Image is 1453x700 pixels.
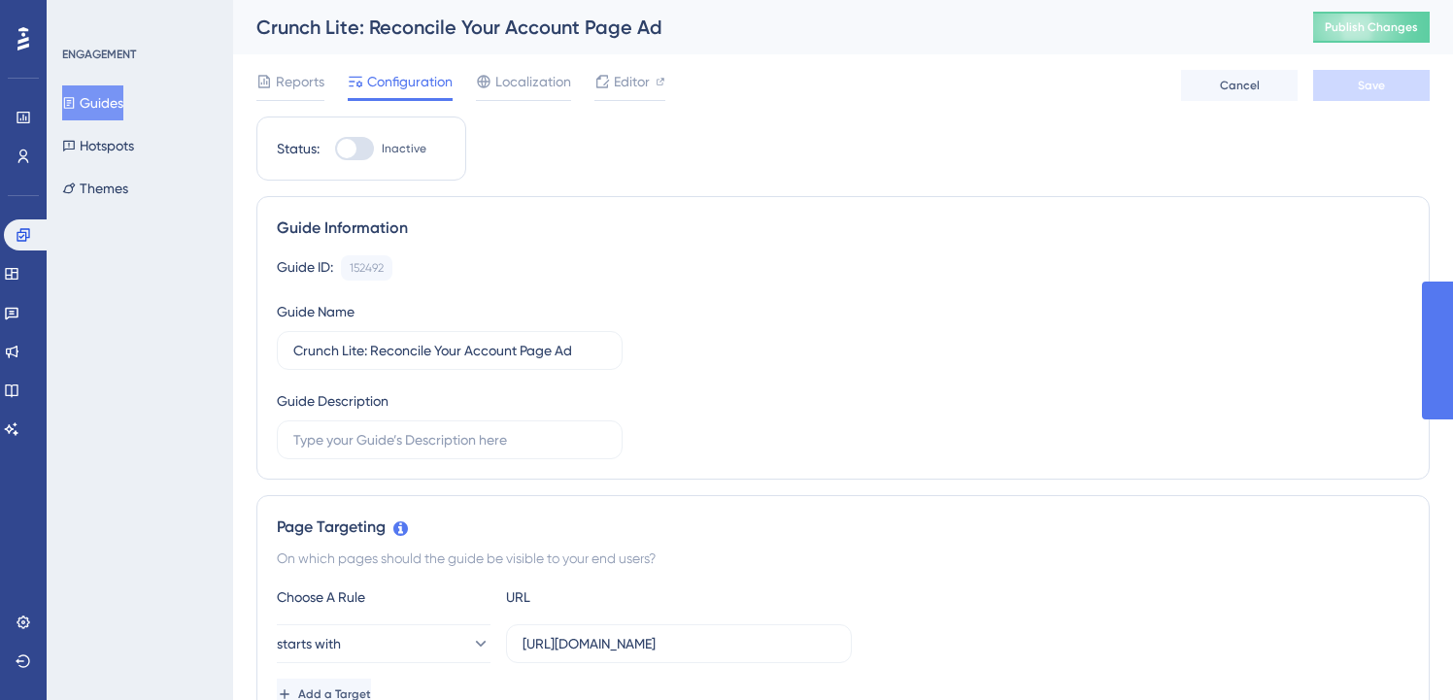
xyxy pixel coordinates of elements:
[277,632,341,655] span: starts with
[293,429,606,450] input: Type your Guide’s Description here
[277,585,490,609] div: Choose A Rule
[495,70,571,93] span: Localization
[277,300,355,323] div: Guide Name
[277,389,389,413] div: Guide Description
[1371,623,1430,682] iframe: UserGuiding AI Assistant Launcher
[293,340,606,361] input: Type your Guide’s Name here
[350,260,384,276] div: 152492
[1325,19,1418,35] span: Publish Changes
[277,547,1409,570] div: On which pages should the guide be visible to your end users?
[62,47,136,62] div: ENGAGEMENT
[62,85,123,120] button: Guides
[277,255,333,281] div: Guide ID:
[256,14,1265,41] div: Crunch Lite: Reconcile Your Account Page Ad
[1313,12,1430,43] button: Publish Changes
[382,141,426,156] span: Inactive
[1181,70,1298,101] button: Cancel
[1358,78,1385,93] span: Save
[276,70,324,93] span: Reports
[62,171,128,206] button: Themes
[277,137,320,160] div: Status:
[277,217,1409,240] div: Guide Information
[1220,78,1260,93] span: Cancel
[1313,70,1430,101] button: Save
[367,70,453,93] span: Configuration
[506,585,720,609] div: URL
[62,128,134,163] button: Hotspots
[277,516,1409,539] div: Page Targeting
[277,624,490,663] button: starts with
[523,633,835,654] input: yourwebsite.com/path
[614,70,650,93] span: Editor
